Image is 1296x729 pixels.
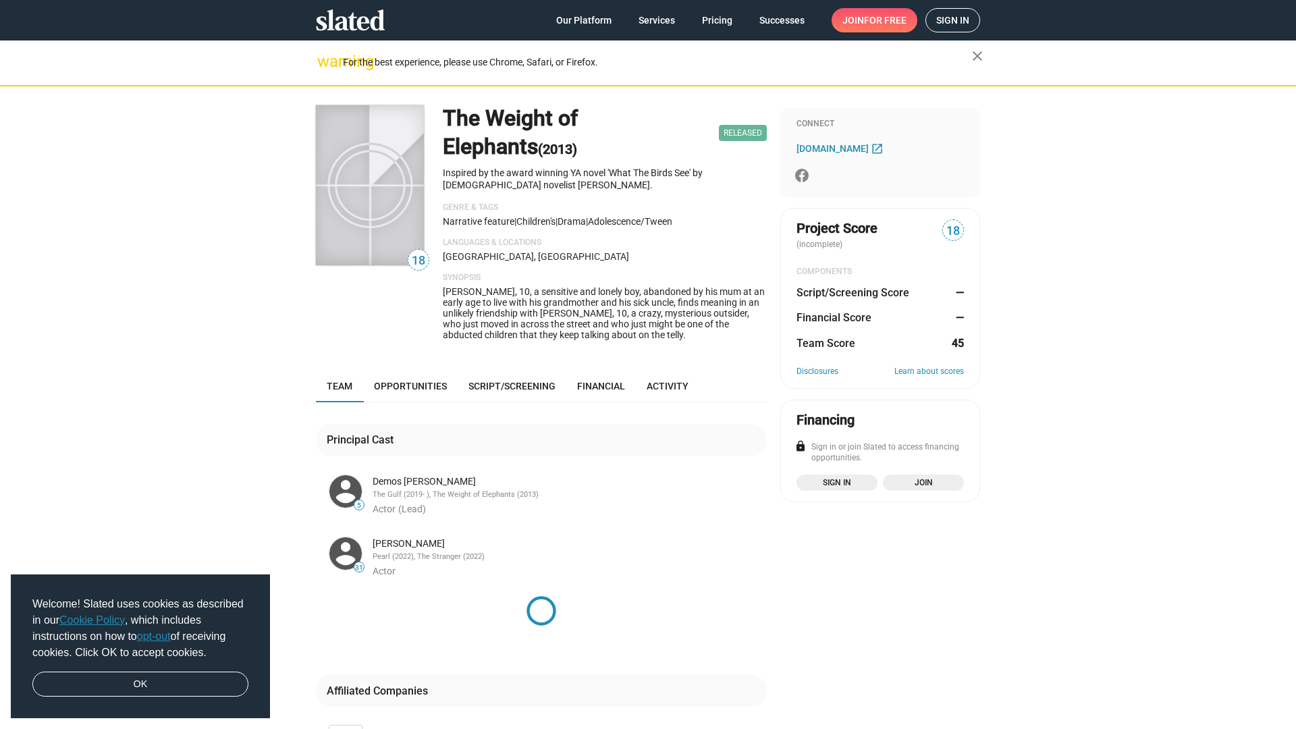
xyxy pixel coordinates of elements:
[458,370,566,402] a: Script/Screening
[691,8,743,32] a: Pricing
[796,411,855,429] div: Financing
[925,8,980,32] a: Sign in
[864,8,907,32] span: for free
[871,142,884,155] mat-icon: open_in_new
[796,286,909,300] dt: Script/Screening Score
[137,630,171,642] a: opt-out
[11,574,270,719] div: cookieconsent
[636,370,699,402] a: Activity
[639,8,675,32] span: Services
[558,216,586,227] span: Drama
[468,381,556,391] span: Script/Screening
[317,53,333,70] mat-icon: warning
[796,119,964,130] div: Connect
[832,8,917,32] a: Joinfor free
[354,502,364,510] span: 5
[796,140,887,157] a: [DOMAIN_NAME]
[719,125,767,141] span: Released
[796,310,871,325] dt: Financial Score
[805,476,869,489] span: Sign in
[842,8,907,32] span: Join
[628,8,686,32] a: Services
[443,202,767,213] p: Genre & Tags
[316,370,363,402] a: Team
[951,310,964,325] dd: —
[354,564,364,572] span: 31
[327,433,399,447] div: Principal Cast
[327,684,433,698] div: Affiliated Companies
[556,216,558,227] span: |
[586,216,588,227] span: |
[796,240,845,249] span: (incomplete)
[443,216,514,227] span: Narrative feature
[588,216,672,227] span: adolescence/tween
[566,370,636,402] a: Financial
[796,475,878,491] a: Sign in
[408,252,429,270] span: 18
[343,53,972,72] div: For the best experience, please use Chrome, Safari, or Firefox.
[373,566,396,576] span: Actor
[951,336,964,350] dd: 45
[374,381,447,391] span: Opportunities
[702,8,732,32] span: Pricing
[538,141,577,157] span: (2013)
[796,336,855,350] dt: Team Score
[545,8,622,32] a: Our Platform
[398,504,426,514] span: (Lead)
[943,222,963,240] span: 18
[363,370,458,402] a: Opportunities
[327,381,352,391] span: Team
[796,219,878,238] span: Project Score
[556,8,612,32] span: Our Platform
[514,216,516,227] span: |
[796,267,964,277] div: COMPONENTS
[443,251,629,262] span: [GEOGRAPHIC_DATA], [GEOGRAPHIC_DATA]
[373,504,396,514] span: Actor
[796,442,964,464] div: Sign in or join Slated to access financing opportunities.
[749,8,815,32] a: Successes
[794,440,807,452] mat-icon: lock
[373,490,764,500] div: The Gulf (2019- ), The Weight of Elephants (2013)
[443,104,713,161] h1: The Weight of Elephants
[969,48,986,64] mat-icon: close
[951,286,964,300] dd: —
[32,596,248,661] span: Welcome! Slated uses cookies as described in our , which includes instructions on how to of recei...
[759,8,805,32] span: Successes
[443,238,767,248] p: Languages & Locations
[647,381,688,391] span: Activity
[894,367,964,377] a: Learn about scores
[373,552,764,562] div: Pearl (2022), The Stranger (2022)
[59,614,125,626] a: Cookie Policy
[373,475,764,488] div: Demos [PERSON_NAME]
[443,273,767,283] p: Synopsis
[32,672,248,697] a: dismiss cookie message
[443,286,765,340] span: [PERSON_NAME], 10, a sensitive and lonely boy, abandoned by his mum at an early age to live with ...
[373,537,764,550] div: [PERSON_NAME]
[516,216,556,227] span: Children's
[936,9,969,32] span: Sign in
[883,475,964,491] a: Join
[796,367,838,377] a: Disclosures
[577,381,625,391] span: Financial
[891,476,956,489] span: Join
[796,143,869,154] span: [DOMAIN_NAME]
[443,167,767,192] p: Inspired by the award winning YA novel 'What The Birds See' by [DEMOGRAPHIC_DATA] novelist [PERSO...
